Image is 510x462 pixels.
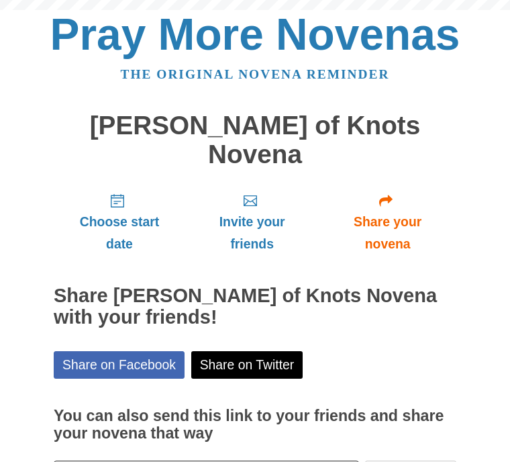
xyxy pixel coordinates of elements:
[54,182,185,262] a: Choose start date
[332,211,443,255] span: Share your novena
[54,285,456,328] h2: Share [PERSON_NAME] of Knots Novena with your friends!
[54,111,456,169] h1: [PERSON_NAME] of Knots Novena
[191,351,303,379] a: Share on Twitter
[319,182,456,262] a: Share your novena
[199,211,305,255] span: Invite your friends
[54,408,456,442] h3: You can also send this link to your friends and share your novena that way
[121,67,390,81] a: The original novena reminder
[185,182,319,262] a: Invite your friends
[54,351,185,379] a: Share on Facebook
[67,211,172,255] span: Choose start date
[50,9,460,59] a: Pray More Novenas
